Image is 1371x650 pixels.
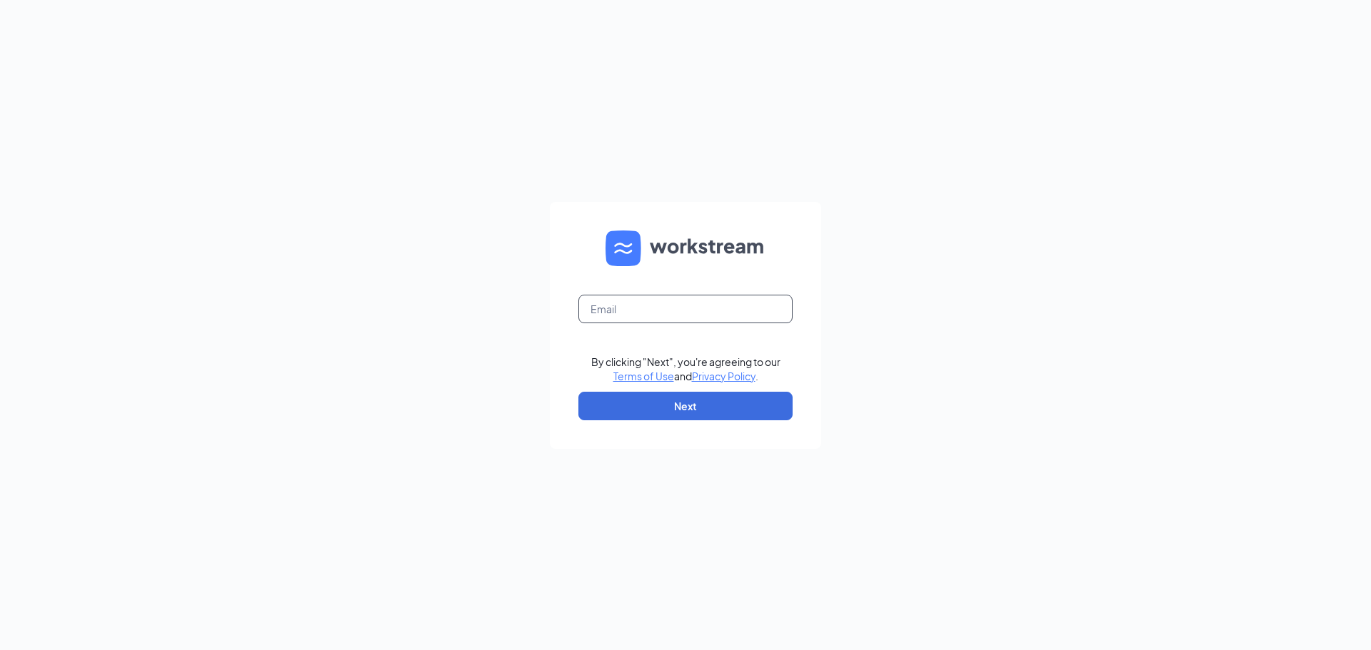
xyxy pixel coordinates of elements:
[606,230,765,266] img: WS logo and Workstream text
[591,355,780,383] div: By clicking "Next", you're agreeing to our and .
[613,370,674,382] a: Terms of Use
[578,392,793,420] button: Next
[692,370,755,382] a: Privacy Policy
[578,295,793,323] input: Email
